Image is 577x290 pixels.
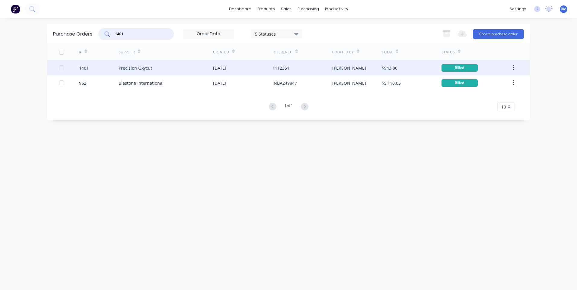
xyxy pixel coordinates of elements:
[119,80,164,86] div: Blastone International
[507,5,529,14] div: settings
[295,5,322,14] div: purchasing
[226,5,254,14] a: dashboard
[442,64,478,72] div: Billed
[442,79,478,87] div: Billed
[273,65,289,71] div: 1112351
[332,49,354,55] div: Created By
[79,80,86,86] div: 962
[322,5,351,14] div: productivity
[213,49,229,55] div: Created
[332,80,366,86] div: [PERSON_NAME]
[255,30,298,37] div: 5 Statuses
[183,30,234,39] input: Order Date
[213,65,226,71] div: [DATE]
[473,29,524,39] button: Create purchase order
[53,30,92,38] div: Purchase Orders
[501,104,506,110] span: 10
[273,80,297,86] div: INBA249847
[114,31,164,37] input: Search purchase orders...
[442,49,455,55] div: Status
[79,49,81,55] div: #
[119,49,135,55] div: Supplier
[273,49,292,55] div: Reference
[119,65,152,71] div: Precision Oxycut
[382,80,401,86] div: $5,110.05
[332,65,366,71] div: [PERSON_NAME]
[382,65,397,71] div: $943.80
[79,65,89,71] div: 1401
[278,5,295,14] div: sales
[254,5,278,14] div: products
[11,5,20,14] img: Factory
[561,6,566,12] span: BM
[284,102,293,111] div: 1 of 1
[382,49,393,55] div: Total
[213,80,226,86] div: [DATE]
